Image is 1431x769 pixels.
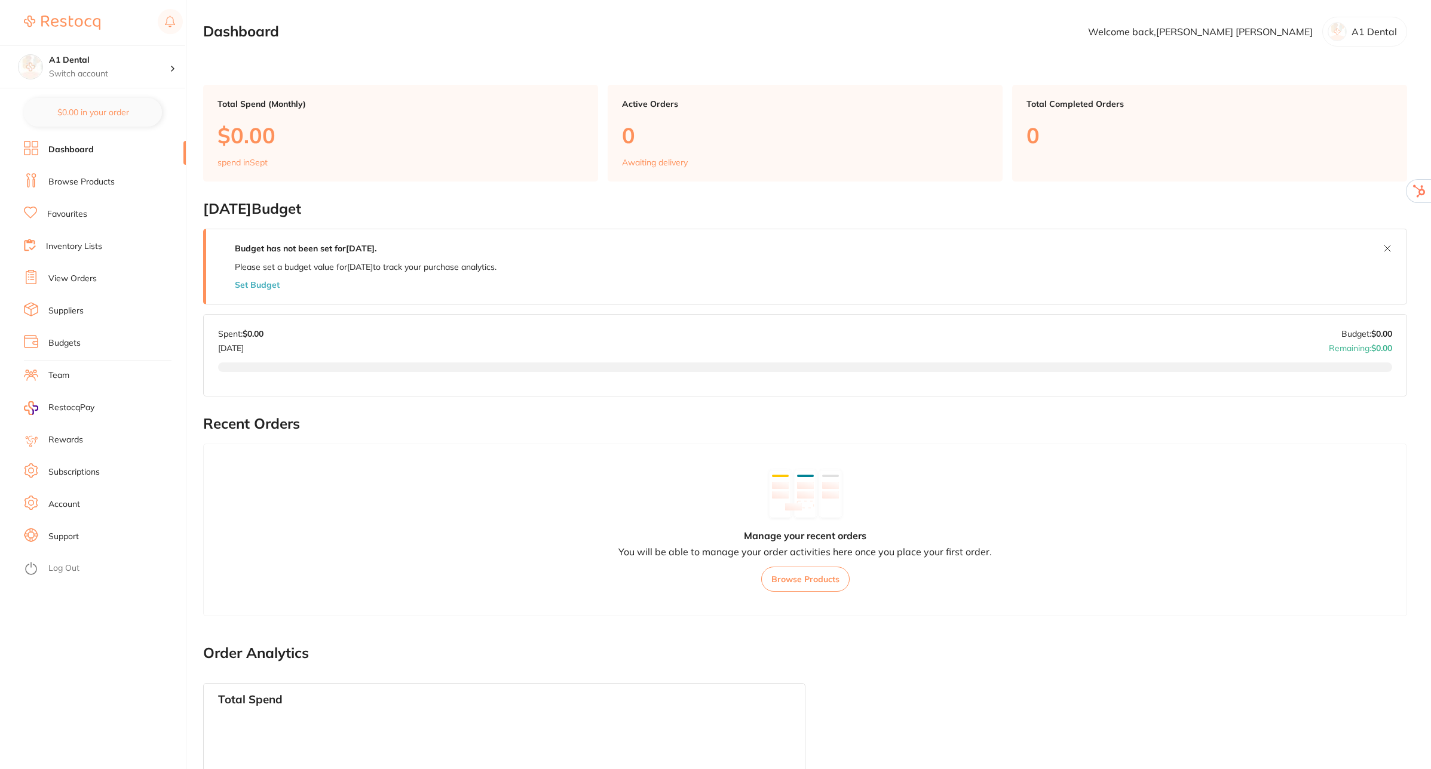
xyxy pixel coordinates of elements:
a: Rewards [48,434,83,446]
a: Total Completed Orders0 [1012,85,1407,182]
a: Team [48,370,69,382]
img: A1 Dental [19,55,42,79]
p: Spent: [218,329,263,339]
a: Subscriptions [48,466,100,478]
p: You will be able to manage your order activities here once you place your first order. [618,546,992,557]
img: Restocq Logo [24,16,100,30]
a: Dashboard [48,144,94,156]
p: A1 Dental [1352,26,1397,37]
strong: $0.00 [243,328,263,339]
a: Favourites [47,208,87,220]
p: Budget: [1341,329,1392,339]
h2: Recent Orders [203,416,1407,432]
a: Total Spend (Monthly)$0.00spend inSept [203,85,598,182]
a: RestocqPay [24,401,94,415]
button: $0.00 in your order [24,98,162,127]
h4: Manage your recent orders [744,530,866,541]
h2: Dashboard [203,23,279,40]
button: Log Out [24,559,182,579]
a: Active Orders0Awaiting delivery [608,85,1003,182]
a: Browse Products [48,176,115,188]
p: Awaiting delivery [622,158,688,167]
a: View Orders [48,273,97,285]
a: Support [48,531,79,543]
p: Please set a budget value for [DATE] to track your purchase analytics. [235,262,497,272]
p: Active Orders [622,99,988,109]
a: Restocq Logo [24,9,100,36]
h3: Total Spend [218,693,283,706]
p: Total Completed Orders [1026,99,1393,109]
p: $0.00 [217,123,584,147]
span: RestocqPay [48,402,94,414]
a: Budgets [48,337,81,349]
h4: A1 Dental [49,54,170,66]
p: Total Spend (Monthly) [217,99,584,109]
a: Inventory Lists [46,241,102,253]
strong: $0.00 [1371,328,1392,339]
strong: Budget has not been set for [DATE] . [235,243,376,254]
a: Suppliers [48,305,84,317]
p: spend in Sept [217,158,268,167]
h2: Order Analytics [203,645,1407,662]
p: Remaining: [1329,339,1392,353]
p: Welcome back, [PERSON_NAME] [PERSON_NAME] [1088,26,1313,37]
p: [DATE] [218,339,263,353]
a: Log Out [48,562,79,574]
h2: [DATE] Budget [203,201,1407,217]
p: 0 [622,123,988,147]
img: RestocqPay [24,401,38,415]
p: Switch account [49,68,170,80]
p: 0 [1026,123,1393,147]
a: Account [48,499,80,510]
button: Browse Products [761,567,850,592]
strong: $0.00 [1371,343,1392,353]
button: Set Budget [235,280,280,290]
